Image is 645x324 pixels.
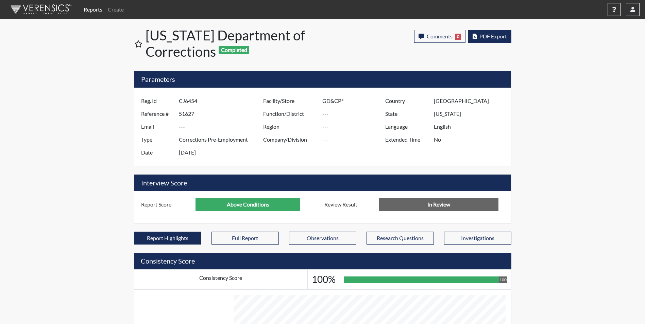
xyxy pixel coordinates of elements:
span: Comments [427,33,453,39]
label: Email [136,120,179,133]
input: --- [322,107,387,120]
input: --- [322,133,387,146]
input: --- [179,107,265,120]
input: --- [196,198,300,211]
label: Report Score [136,198,196,211]
h5: Parameters [134,71,511,88]
label: Region [258,120,323,133]
span: PDF Export [479,33,507,39]
input: --- [179,94,265,107]
button: Full Report [211,232,279,245]
td: Consistency Score [134,270,307,290]
a: Reports [81,3,105,16]
h5: Consistency Score [134,253,511,269]
input: --- [434,94,509,107]
label: Function/District [258,107,323,120]
button: Report Highlights [134,232,201,245]
input: --- [322,94,387,107]
label: Country [380,94,434,107]
label: Reference # [136,107,179,120]
span: Completed [219,46,249,54]
input: --- [434,133,509,146]
input: No Decision [379,198,498,211]
button: PDF Export [468,30,511,43]
h3: 100% [312,274,336,285]
span: 0 [455,34,461,40]
label: Company/Division [258,133,323,146]
label: Date [136,146,179,159]
input: --- [434,120,509,133]
label: Facility/Store [258,94,323,107]
label: Review Result [319,198,379,211]
label: State [380,107,434,120]
input: --- [322,120,387,133]
div: 100 [499,276,507,283]
h5: Interview Score [134,175,511,191]
label: Type [136,133,179,146]
label: Reg. Id [136,94,179,107]
input: --- [434,107,509,120]
label: Language [380,120,434,133]
input: --- [179,146,265,159]
input: --- [179,133,265,146]
button: Research Questions [367,232,434,245]
input: --- [179,120,265,133]
h1: [US_STATE] Department of Corrections [146,27,323,60]
label: Extended Time [380,133,434,146]
button: Observations [289,232,356,245]
a: Create [105,3,126,16]
button: Comments0 [414,30,465,43]
button: Investigations [444,232,511,245]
